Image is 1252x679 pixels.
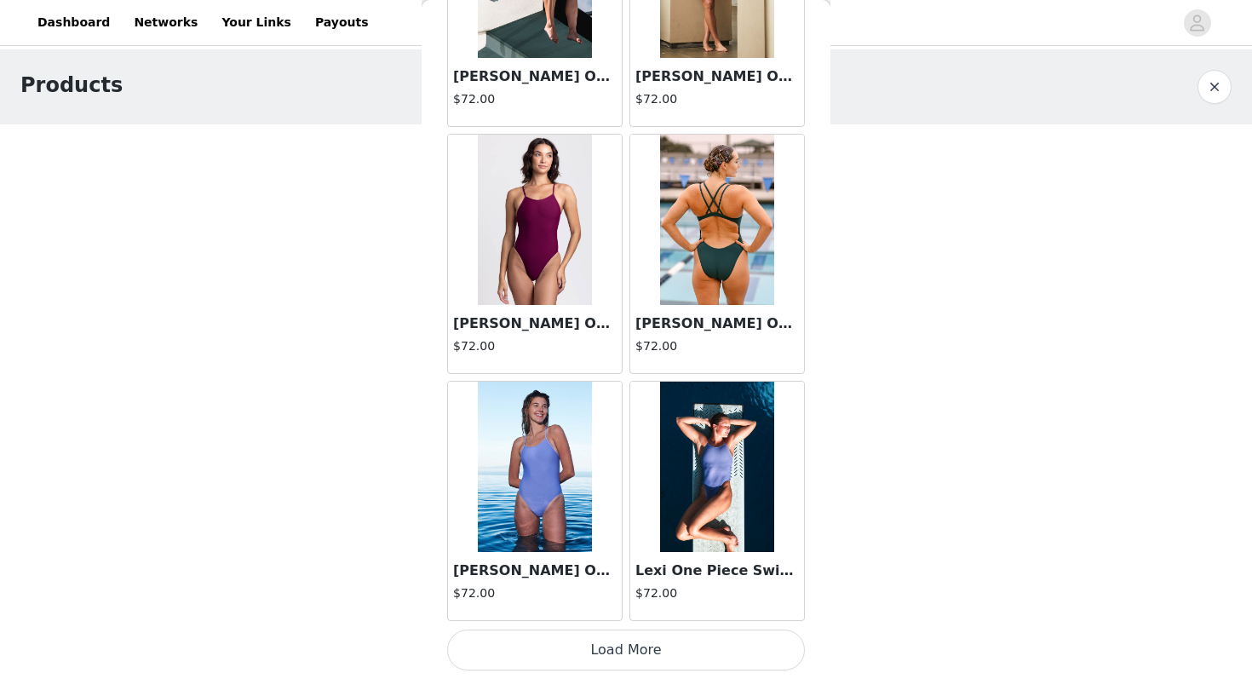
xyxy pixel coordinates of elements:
h3: [PERSON_NAME] One Piece Swimsuit - Peacock [635,66,799,87]
h3: [PERSON_NAME] One Piece Swimsuit - Peacock [635,314,799,334]
a: Your Links [211,3,302,42]
a: Networks [123,3,208,42]
h4: $72.00 [453,337,617,355]
button: Load More [447,630,805,670]
h3: [PERSON_NAME] One Piece Swimsuit - Lavender [453,561,617,581]
a: Payouts [305,3,379,42]
img: Lexi One Piece Swimsuit - Lavender [660,382,773,552]
h3: [PERSON_NAME] One Piece Swimsuit - Blueberry [453,66,617,87]
h4: $72.00 [635,90,799,108]
h4: $72.00 [635,337,799,355]
img: Perry One Piece Swimsuit - Cabernet [478,135,591,305]
h3: [PERSON_NAME] One Piece Swimsuit - Cabernet [453,314,617,334]
h4: $72.00 [635,584,799,602]
img: Murray One Piece Swimsuit - Peacock [660,135,773,305]
h3: Lexi One Piece Swimsuit - Lavender [635,561,799,581]
h1: Products [20,70,123,101]
div: avatar [1189,9,1205,37]
h4: $72.00 [453,90,617,108]
img: Jackson One Piece Swimsuit - Lavender [478,382,591,552]
h4: $72.00 [453,584,617,602]
a: Dashboard [27,3,120,42]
